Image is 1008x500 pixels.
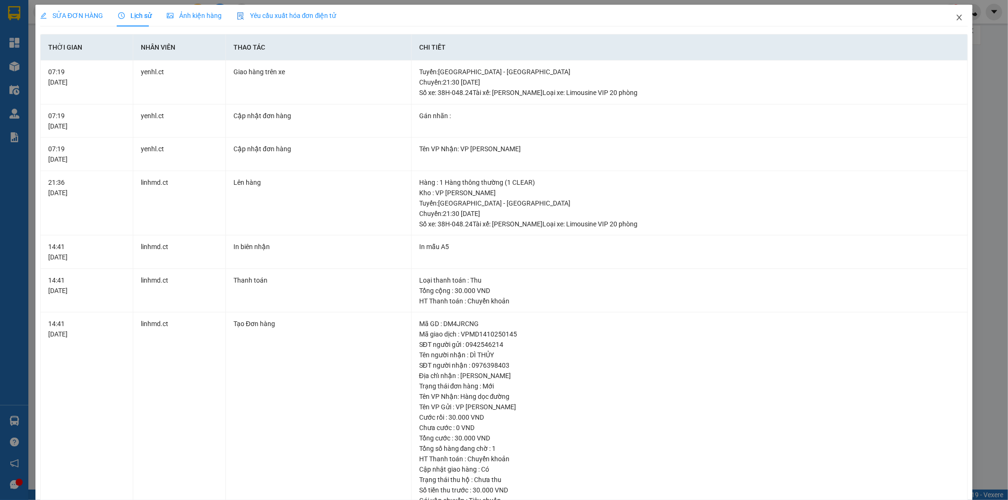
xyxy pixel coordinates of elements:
div: Trạng thái đơn hàng : Mới [419,381,960,391]
span: Yêu cầu xuất hóa đơn điện tử [237,12,336,19]
div: HT Thanh toán : Chuyển khoản [419,296,960,306]
div: Cước rồi : 30.000 VND [419,412,960,422]
div: Tuyến : [GEOGRAPHIC_DATA] - [GEOGRAPHIC_DATA] Chuyến: 21:30 [DATE] Số xe: 38H-048.24 Tài xế: [PER... [419,198,960,229]
span: edit [40,12,47,19]
div: Thanh toán [233,275,404,285]
div: Tuyến : [GEOGRAPHIC_DATA] - [GEOGRAPHIC_DATA] Chuyến: 21:30 [DATE] Số xe: 38H-048.24 Tài xế: [PER... [419,67,960,98]
td: yenhl.ct [133,104,226,138]
div: In mẫu A5 [419,241,960,252]
span: Lịch sử [118,12,152,19]
span: SỬA ĐƠN HÀNG [40,12,103,19]
div: Tạo Đơn hàng [233,319,404,329]
th: Thao tác [226,34,412,60]
div: 14:41 [DATE] [48,319,125,339]
span: picture [167,12,173,19]
div: Cập nhật giao hàng : Có [419,464,960,474]
span: close [956,14,963,21]
div: Tổng cước : 30.000 VND [419,433,960,443]
div: Tên VP Nhận: VP [PERSON_NAME] [419,144,960,154]
td: linhmd.ct [133,235,226,269]
div: Tên VP Gửi : VP [PERSON_NAME] [419,402,960,412]
td: linhmd.ct [133,171,226,236]
div: Kho : VP [PERSON_NAME] [419,188,960,198]
div: 07:19 [DATE] [48,67,125,87]
div: 21:36 [DATE] [48,177,125,198]
div: 14:41 [DATE] [48,275,125,296]
td: yenhl.ct [133,60,226,104]
th: Nhân viên [133,34,226,60]
div: Loại thanh toán : Thu [419,275,960,285]
button: Close [946,5,973,31]
div: Cập nhật đơn hàng [233,144,404,154]
td: yenhl.ct [133,138,226,171]
span: Ảnh kiện hàng [167,12,222,19]
div: In biên nhận [233,241,404,252]
div: Hàng : 1 Hàng thông thường (1 CLEAR) [419,177,960,188]
th: Thời gian [41,34,133,60]
div: Gán nhãn : [419,111,960,121]
div: Địa chỉ nhận : [PERSON_NAME] [419,371,960,381]
img: icon [237,12,244,20]
span: clock-circle [118,12,125,19]
div: 07:19 [DATE] [48,111,125,131]
div: Mã GD : DM4JRCNG [419,319,960,329]
div: Chưa cước : 0 VND [419,422,960,433]
div: Lên hàng [233,177,404,188]
div: Tên người nhận : DÌ THỦY [419,350,960,360]
div: Giao hàng trên xe [233,67,404,77]
div: 14:41 [DATE] [48,241,125,262]
div: Số tiền thu trước : 30.000 VND [419,485,960,495]
div: Tổng cộng : 30.000 VND [419,285,960,296]
div: Trạng thái thu hộ : Chưa thu [419,474,960,485]
div: SĐT người gửi : 0942546214 [419,339,960,350]
th: Chi tiết [412,34,968,60]
div: Cập nhật đơn hàng [233,111,404,121]
div: Tên VP Nhận: Hàng dọc đường [419,391,960,402]
div: SĐT người nhận : 0976398403 [419,360,960,371]
div: Mã giao dịch : VPMD1410250145 [419,329,960,339]
div: 07:19 [DATE] [48,144,125,164]
td: linhmd.ct [133,269,226,313]
div: Tổng số hàng đang chờ : 1 [419,443,960,454]
div: HT Thanh toán : Chuyển khoản [419,454,960,464]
